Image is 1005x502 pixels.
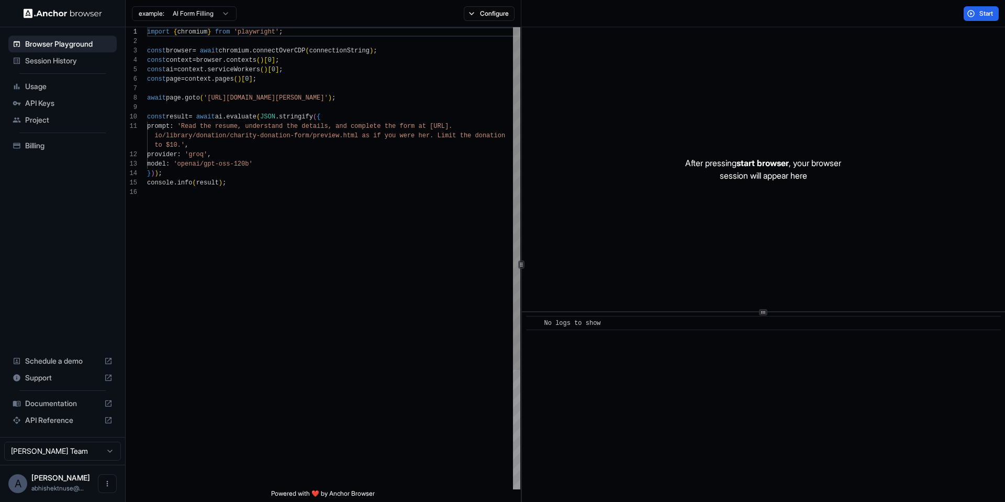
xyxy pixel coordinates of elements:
[159,170,162,177] span: ;
[234,28,279,36] span: 'playwright'
[200,94,204,102] span: (
[226,113,256,121] span: evaluate
[25,356,100,366] span: Schedule a demo
[185,151,207,158] span: 'groq'
[147,28,170,36] span: import
[173,179,177,187] span: .
[207,28,211,36] span: }
[256,113,260,121] span: (
[196,113,215,121] span: await
[147,47,166,54] span: const
[147,57,166,64] span: const
[126,150,137,159] div: 12
[98,474,117,493] button: Open menu
[464,6,515,21] button: Configure
[126,65,137,74] div: 5
[154,170,158,177] span: )
[24,8,102,18] img: Anchor Logo
[306,47,309,54] span: (
[126,84,137,93] div: 7
[260,66,264,73] span: (
[166,160,170,168] span: :
[25,98,113,108] span: API Keys
[192,179,196,187] span: (
[366,123,453,130] span: lete the form at [URL].
[196,179,219,187] span: result
[185,75,211,83] span: context
[275,66,279,73] span: ]
[215,28,230,36] span: from
[126,178,137,188] div: 15
[8,78,117,95] div: Usage
[267,66,271,73] span: [
[267,57,271,64] span: 0
[126,37,137,46] div: 2
[8,36,117,52] div: Browser Playground
[166,66,173,73] span: ai
[154,132,343,139] span: io/library/donation/charity-donation-form/preview.
[979,9,994,18] span: Start
[126,46,137,56] div: 3
[147,75,166,83] span: const
[8,52,117,69] div: Session History
[275,113,279,121] span: .
[151,170,154,177] span: )
[253,75,256,83] span: ;
[260,57,264,64] span: )
[166,94,181,102] span: page
[25,415,100,425] span: API Reference
[272,66,275,73] span: 0
[8,112,117,128] div: Project
[192,57,196,64] span: =
[317,113,320,121] span: {
[8,474,27,493] div: A
[126,159,137,169] div: 13
[222,179,226,187] span: ;
[126,188,137,197] div: 16
[964,6,999,21] button: Start
[166,75,181,83] span: page
[154,141,185,149] span: to $10.'
[249,47,252,54] span: .
[177,123,366,130] span: 'Read the resume, understand the details, and comp
[126,112,137,122] div: 10
[126,169,137,178] div: 14
[25,115,113,125] span: Project
[370,47,373,54] span: )
[219,47,249,54] span: chromium
[279,113,313,121] span: stringify
[249,75,252,83] span: ]
[226,57,256,64] span: contexts
[177,28,208,36] span: chromium
[8,369,117,386] div: Support
[147,123,170,130] span: prompt
[373,47,377,54] span: ;
[177,179,193,187] span: info
[147,160,166,168] span: model
[219,179,222,187] span: )
[25,373,100,383] span: Support
[173,66,177,73] span: =
[188,113,192,121] span: =
[215,75,234,83] span: pages
[207,151,211,158] span: ,
[332,94,336,102] span: ;
[177,66,204,73] span: context
[25,398,100,409] span: Documentation
[279,66,283,73] span: ;
[8,353,117,369] div: Schedule a demo
[126,56,137,65] div: 4
[126,103,137,112] div: 9
[166,47,192,54] span: browser
[275,57,279,64] span: ;
[185,94,200,102] span: goto
[204,66,207,73] span: .
[25,81,113,92] span: Usage
[196,57,222,64] span: browser
[309,47,370,54] span: connectionString
[181,94,185,102] span: .
[25,56,113,66] span: Session History
[177,151,181,158] span: :
[173,28,177,36] span: {
[147,170,151,177] span: }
